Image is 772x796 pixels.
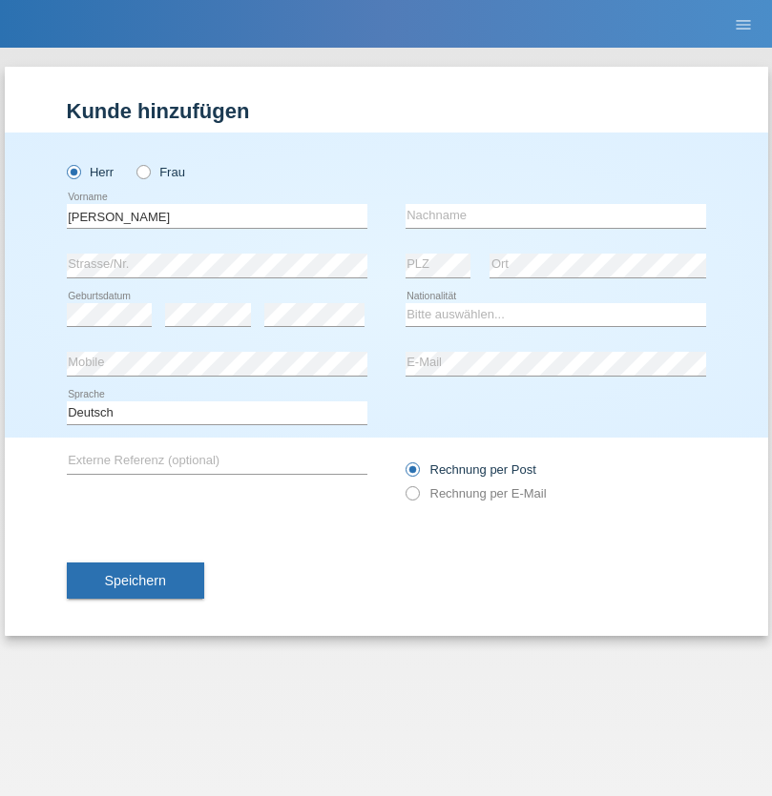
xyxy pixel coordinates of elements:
[67,99,706,123] h1: Kunde hinzufügen
[67,562,204,599] button: Speichern
[67,165,79,177] input: Herr
[734,15,753,34] i: menu
[105,573,166,588] span: Speichern
[406,462,536,477] label: Rechnung per Post
[67,165,115,179] label: Herr
[406,486,418,510] input: Rechnung per E-Mail
[406,462,418,486] input: Rechnung per Post
[724,18,762,30] a: menu
[136,165,149,177] input: Frau
[406,486,547,500] label: Rechnung per E-Mail
[136,165,185,179] label: Frau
